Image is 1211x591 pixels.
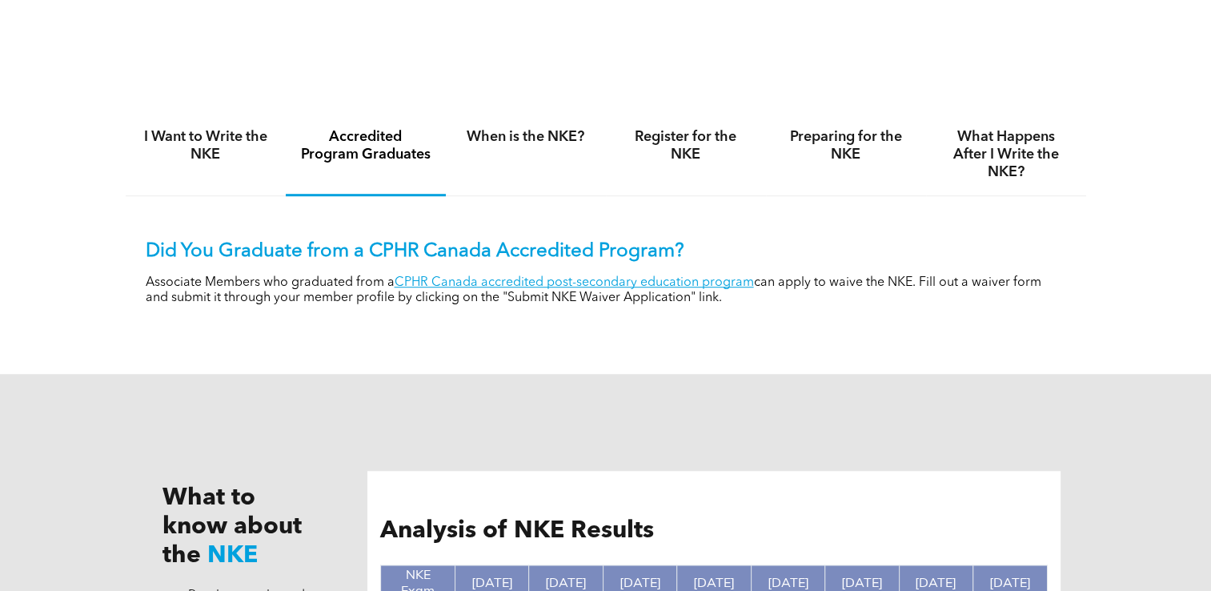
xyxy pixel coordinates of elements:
[380,519,654,543] span: Analysis of NKE Results
[162,486,302,568] span: What to know about the
[460,128,591,146] h4: When is the NKE?
[146,240,1066,263] p: Did You Graduate from a CPHR Canada Accredited Program?
[780,128,912,163] h4: Preparing for the NKE
[395,276,754,289] a: CPHR Canada accredited post-secondary education program
[146,275,1066,306] p: Associate Members who graduated from a can apply to waive the NKE. Fill out a waiver form and sub...
[300,128,431,163] h4: Accredited Program Graduates
[140,128,271,163] h4: I Want to Write the NKE
[207,544,258,568] span: NKE
[620,128,752,163] h4: Register for the NKE
[940,128,1072,181] h4: What Happens After I Write the NKE?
